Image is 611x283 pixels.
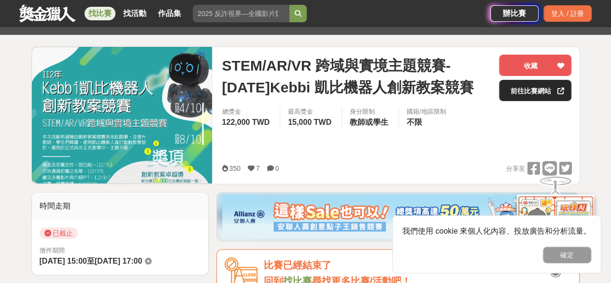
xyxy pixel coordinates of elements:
div: 國籍/地區限制 [407,107,446,117]
span: 教師或學生 [350,118,388,126]
span: 最高獎金 [288,107,334,117]
span: 350 [229,164,240,172]
a: 找活動 [119,7,150,20]
span: 分享至 [506,162,525,176]
img: d2146d9a-e6f6-4337-9592-8cefde37ba6b.png [517,194,594,259]
img: dcc59076-91c0-4acb-9c6b-a1d413182f46.png [222,195,574,238]
input: 2025 反詐視界—全國影片競賽 [193,5,289,22]
img: Cover Image [32,47,213,183]
span: 15,000 TWD [288,118,331,126]
span: [DATE] 15:00 [40,257,87,265]
a: 作品集 [154,7,185,20]
span: 122,000 TWD [222,118,270,126]
button: 收藏 [499,55,571,76]
span: 我們使用 cookie 來個人化內容、投放廣告和分析流量。 [402,227,591,235]
span: 7 [256,164,260,172]
span: STEM/AR/VR 跨域與實境主題競賽-[DATE]Kebbi 凱比機器人創新教案競賽 [222,55,491,98]
a: 辦比賽 [490,5,539,22]
div: 時間走期 [32,193,209,220]
span: 徵件期間 [40,247,65,254]
span: 總獎金 [222,107,272,117]
div: 登入 / 註冊 [543,5,592,22]
span: 不限 [407,118,422,126]
span: 0 [275,164,279,172]
span: [DATE] 17:00 [95,257,142,265]
a: 前往比賽網站 [499,80,571,101]
button: 確定 [543,247,591,263]
a: 找比賽 [85,7,115,20]
span: 已截止 [40,227,78,239]
div: 比賽已經結束了 [263,257,571,273]
span: 至 [87,257,95,265]
div: 身分限制 [350,107,391,117]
